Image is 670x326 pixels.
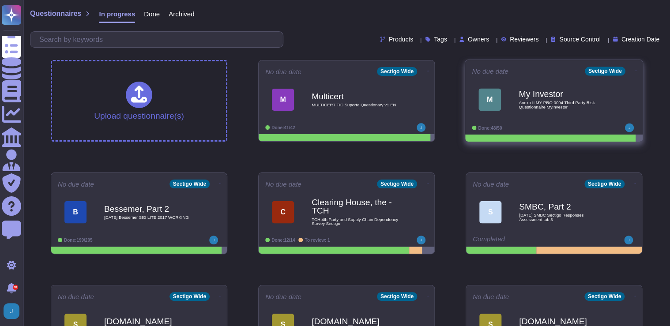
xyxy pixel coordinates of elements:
[417,236,425,244] img: user
[169,180,210,188] div: Sectigo Wide
[519,101,608,109] span: Anexo II MY PRO 0094 Third Party Risk Questionnaire MyInvestor
[272,201,294,223] div: C
[473,293,509,300] span: No due date
[58,293,94,300] span: No due date
[434,36,447,42] span: Tags
[519,213,607,221] span: [DATE] SMBC Sectigo Responses Assessment tab 3
[30,10,81,17] span: Questionnaires
[35,32,283,47] input: Search by keywords
[169,11,194,17] span: Archived
[312,217,400,226] span: TCH 4th Party and Supply Chain Dependency Survey Sectigo
[271,125,295,130] span: Done: 41/42
[99,11,135,17] span: In progress
[305,238,330,243] span: To review: 1
[265,293,301,300] span: No due date
[312,92,400,101] b: Multicert
[312,103,400,107] span: MULTICERT TIC Suporte Questionary v1 EN
[519,90,608,98] b: My Investor
[64,238,93,243] span: Done: 199/205
[377,67,417,76] div: Sectigo Wide
[417,123,425,132] img: user
[64,201,87,223] div: B
[265,68,301,75] span: No due date
[58,181,94,187] span: No due date
[559,36,600,42] span: Source Control
[2,301,26,321] button: user
[624,236,633,244] img: user
[312,198,400,215] b: Clearing House, the - TCH
[584,67,625,75] div: Sectigo Wide
[377,180,417,188] div: Sectigo Wide
[4,303,19,319] img: user
[468,36,489,42] span: Owners
[473,236,581,244] div: Completed
[472,68,508,75] span: No due date
[584,292,625,301] div: Sectigo Wide
[389,36,413,42] span: Products
[519,202,607,211] b: SMBC, Part 2
[625,124,634,132] img: user
[510,36,538,42] span: Reviewers
[272,89,294,111] div: M
[478,125,502,130] span: Done: 48/50
[473,181,509,187] span: No due date
[144,11,160,17] span: Done
[209,236,218,244] img: user
[271,238,295,243] span: Done: 12/14
[169,292,210,301] div: Sectigo Wide
[13,285,18,290] div: 9+
[104,215,192,220] span: [DATE] Bessemer SIG LITE 2017 WORKING
[104,205,192,213] b: Bessemer, Part 2
[312,317,400,326] b: [DOMAIN_NAME]
[377,292,417,301] div: Sectigo Wide
[479,201,501,223] div: S
[265,181,301,187] span: No due date
[519,317,607,326] b: [DOMAIN_NAME]
[584,180,625,188] div: Sectigo Wide
[478,88,501,111] div: M
[94,82,184,120] div: Upload questionnaire(s)
[104,317,192,326] b: [DOMAIN_NAME]
[621,36,659,42] span: Creation Date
